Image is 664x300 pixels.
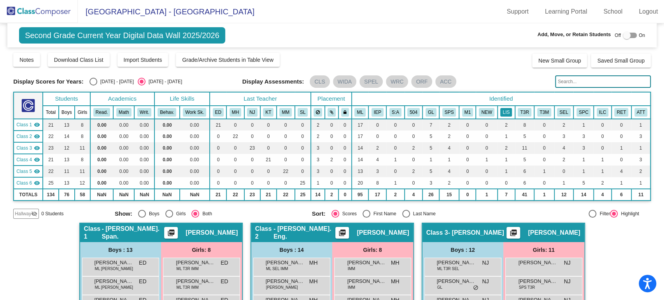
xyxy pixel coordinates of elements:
mat-icon: visibility [34,133,40,140]
td: 22 [43,131,58,142]
td: 0 [226,119,244,131]
td: 3 [573,142,594,154]
td: 13 [59,154,75,166]
td: 0 [534,131,554,142]
th: ML - Monitor Year 1 [459,106,476,119]
button: RET [614,108,628,117]
span: Display Scores for Years: [13,78,84,85]
td: 0 [534,119,554,131]
th: IEP - Low Student:Adult Ratio [386,106,404,119]
th: SPST [439,106,459,119]
td: 13 [59,177,75,189]
button: LIS [500,108,512,117]
button: SPS [442,108,456,117]
td: 1 [498,131,515,142]
td: 2 [439,119,459,131]
td: 0 [226,142,244,154]
td: 22 [226,131,244,142]
button: Download Class List [48,53,110,67]
td: 0 [210,131,226,142]
td: 3 [311,142,325,154]
span: Class 5 [16,168,32,175]
th: Student has limited or interrupted schooling - former newcomer [498,106,515,119]
td: 0 [338,131,352,142]
td: 2 [325,154,338,166]
td: 22 [277,166,295,177]
mat-chip: ACC [435,75,456,88]
td: 21 [43,154,58,166]
td: 2 [311,131,325,142]
td: 1 [311,177,325,189]
td: 0.00 [180,177,210,189]
span: Display Assessments: [242,78,304,85]
th: Nicole Jenney [244,106,260,119]
td: 1 [594,166,611,177]
td: 0.00 [90,154,114,166]
td: 0 [244,119,260,131]
td: 1 [439,154,459,166]
td: 0 [244,166,260,177]
td: 1 [422,154,439,166]
td: 8 [515,119,534,131]
td: 23 [244,142,260,154]
td: 0 [325,119,338,131]
td: Sherri Logan - Logan/Team [14,177,43,189]
td: 5 [515,131,534,142]
td: 17 [352,131,368,142]
button: Saved Small Group [591,54,650,68]
td: 14 [59,131,75,142]
th: Keep with students [325,106,338,119]
mat-chip: CLS [310,75,329,88]
td: 0 [260,166,277,177]
td: 0.00 [180,119,210,131]
td: 0.00 [113,166,134,177]
td: 25 [295,177,311,189]
button: Grade/Archive Students in Table View [176,53,280,67]
td: 0 [534,154,554,166]
td: 0 [386,142,404,154]
td: 21 [43,119,58,131]
td: 3 [631,154,650,166]
button: Notes [13,53,40,67]
th: Last Teacher [210,92,311,106]
input: Search... [555,75,651,88]
td: 3 [368,166,386,177]
td: 0.00 [154,142,180,154]
td: 0 [277,154,295,166]
td: 0.00 [90,177,114,189]
button: M1 [462,108,473,117]
td: 0.00 [180,166,210,177]
span: Class 3 [16,145,32,152]
td: 0.00 [154,177,180,189]
td: 0 [338,177,352,189]
td: 0.00 [134,142,154,154]
td: 0 [338,119,352,131]
td: 8 [75,131,90,142]
th: Receives speech services [573,106,594,119]
td: 0 [295,154,311,166]
th: 504 Plan [405,106,423,119]
td: 0.00 [154,154,180,166]
td: 0 [226,166,244,177]
td: 20 [352,177,368,189]
a: Logout [632,5,664,18]
td: 0 [594,142,611,154]
td: 0 [325,166,338,177]
td: 22 [43,166,58,177]
mat-chip: SPEL [359,75,383,88]
button: Print Students Details [335,227,349,239]
th: Students [43,92,90,106]
td: 0.00 [113,177,134,189]
td: 8 [75,154,90,166]
mat-icon: visibility [34,168,40,174]
span: Add, Move, or Retain Students [538,31,611,38]
td: 0.00 [134,131,154,142]
td: 2 [311,119,325,131]
td: 0 [210,177,226,189]
td: 5 [515,154,534,166]
td: 2 [368,142,386,154]
td: Meiasha Harris - Harris - Imm. Eng. [14,131,43,142]
mat-chip: WIDA [333,75,357,88]
td: 14 [352,154,368,166]
td: 0.00 [134,177,154,189]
